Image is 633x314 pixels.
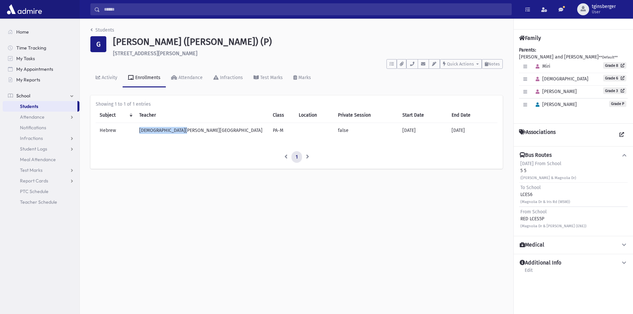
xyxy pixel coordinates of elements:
[398,123,448,138] td: [DATE]
[135,123,269,138] td: [DEMOGRAPHIC_DATA][PERSON_NAME][GEOGRAPHIC_DATA]
[520,160,576,181] div: 5 5
[334,123,398,138] td: false
[448,123,497,138] td: [DATE]
[3,186,79,197] a: PTC Schedule
[20,167,43,173] span: Test Marks
[177,75,203,80] div: Attendance
[520,161,561,166] span: [DATE] From School
[488,61,500,66] span: Notes
[519,47,536,53] b: Parents:
[20,178,48,184] span: Report Cards
[16,77,40,83] span: My Reports
[20,157,56,162] span: Meal Attendance
[592,9,616,15] span: User
[519,129,556,141] h4: Associations
[3,154,79,165] a: Meal Attendance
[3,27,79,37] a: Home
[113,36,503,48] h1: [PERSON_NAME] ([PERSON_NAME]) (P)
[208,69,248,87] a: Infractions
[533,63,550,69] span: Miri
[533,89,577,94] span: [PERSON_NAME]
[519,242,628,249] button: Medical
[16,93,30,99] span: School
[20,135,43,141] span: Infractions
[3,101,77,112] a: Students
[603,62,626,69] a: Grade 8
[3,122,79,133] a: Notifications
[16,29,29,35] span: Home
[166,69,208,87] a: Attendance
[520,200,570,204] small: (Magnolia Dr & Iris Rd (WSW))
[100,75,117,80] div: Activity
[440,59,482,69] button: Quick Actions
[3,112,79,122] a: Attendance
[519,152,628,159] button: Bus Routes
[90,27,114,33] a: Students
[135,108,269,123] th: Teacher
[248,69,288,87] a: Test Marks
[520,242,544,249] h4: Medical
[20,188,49,194] span: PTC Schedule
[603,87,626,94] a: Grade 3
[520,224,586,228] small: (Magnolia Dr & [PERSON_NAME] (ENE))
[16,55,35,61] span: My Tasks
[113,50,503,56] h6: [STREET_ADDRESS][PERSON_NAME]
[520,208,586,229] div: RED LCES5P
[96,108,135,123] th: Subject
[20,114,45,120] span: Attendance
[3,133,79,144] a: Infractions
[3,53,79,64] a: My Tasks
[96,101,497,108] div: Showing 1 to 1 of 1 entries
[269,108,294,123] th: Class
[297,75,311,80] div: Marks
[20,199,57,205] span: Teacher Schedule
[269,123,294,138] td: PA-M
[533,102,577,107] span: [PERSON_NAME]
[3,144,79,154] a: Student Logs
[16,66,53,72] span: My Appointments
[3,165,79,175] a: Test Marks
[90,36,106,52] div: G
[20,125,46,131] span: Notifications
[20,146,47,152] span: Student Logs
[3,90,79,101] a: School
[603,75,626,81] a: Grade 6
[3,43,79,53] a: Time Tracking
[3,175,79,186] a: Report Cards
[3,197,79,207] a: Teacher Schedule
[20,103,38,109] span: Students
[519,35,541,41] h4: Family
[3,64,79,74] a: My Appointments
[334,108,398,123] th: Private Session
[123,69,166,87] a: Enrollments
[90,27,114,36] nav: breadcrumb
[520,260,561,266] h4: Additional Info
[520,152,552,159] h4: Bus Routes
[90,69,123,87] a: Activity
[520,185,541,190] span: To School
[291,151,302,163] a: 1
[219,75,243,80] div: Infractions
[259,75,283,80] div: Test Marks
[616,129,628,141] a: View all Associations
[448,108,497,123] th: End Date
[447,61,474,66] span: Quick Actions
[482,59,503,69] button: Notes
[134,75,160,80] div: Enrollments
[100,3,511,15] input: Search
[592,4,616,9] span: tginsberger
[519,47,628,118] div: [PERSON_NAME] and [PERSON_NAME]
[524,266,533,278] a: Edit
[533,76,588,82] span: [DEMOGRAPHIC_DATA]
[288,69,316,87] a: Marks
[398,108,448,123] th: Start Date
[3,74,79,85] a: My Reports
[519,260,628,266] button: Additional Info
[16,45,46,51] span: Time Tracking
[520,176,576,180] small: ([PERSON_NAME] & Magnolia Dr)
[295,108,334,123] th: Location
[5,3,44,16] img: AdmirePro
[609,101,626,107] span: Grade P
[96,123,135,138] td: Hebrew
[520,184,570,205] div: LCES6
